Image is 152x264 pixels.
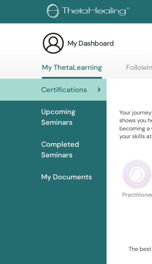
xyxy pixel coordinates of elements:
a: My ThetaLearning [42,63,102,79]
span: Upcoming Seminars [41,106,101,128]
img: Practitioner [122,159,152,189]
img: logo.png [47,4,132,20]
h3: My Dashboard [67,38,114,48]
span: My Documents [41,172,92,182]
img: generic-user-icon.jpg [42,32,65,55]
span: Completed Seminars [41,139,101,160]
span: Certifications [41,84,87,95]
p: Practitioner [122,192,152,222]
